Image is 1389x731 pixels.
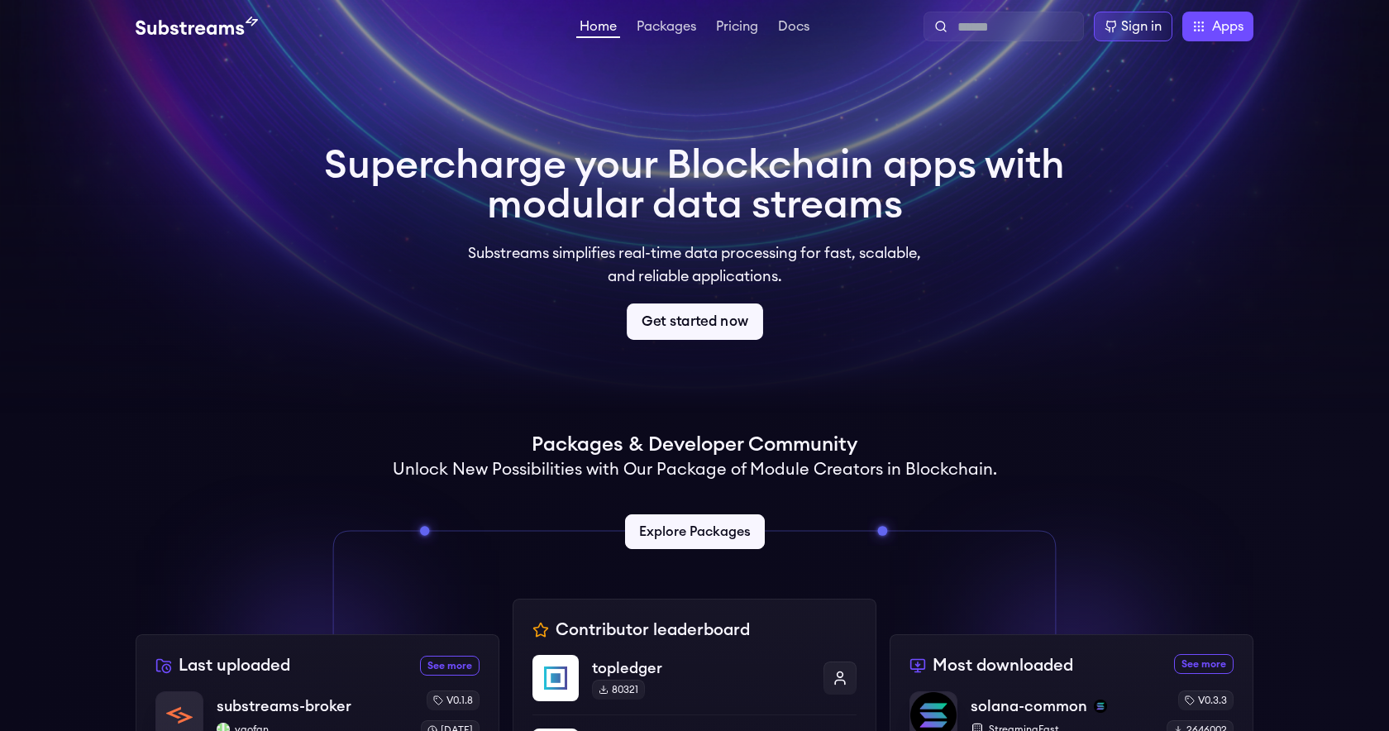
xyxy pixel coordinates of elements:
img: solana [1094,700,1107,713]
p: solana-common [971,695,1087,718]
div: Sign in [1121,17,1162,36]
p: topledger [592,657,810,680]
h2: Unlock New Possibilities with Our Package of Module Creators in Blockchain. [393,458,997,481]
img: topledger [532,655,579,701]
a: Docs [775,20,813,36]
img: Substream's logo [136,17,258,36]
a: Pricing [713,20,761,36]
h1: Packages & Developer Community [532,432,857,458]
a: topledgertopledger80321 [532,655,857,714]
div: v0.3.3 [1178,690,1234,710]
h1: Supercharge your Blockchain apps with modular data streams [324,146,1065,225]
a: See more most downloaded packages [1174,654,1234,674]
p: substreams-broker [217,695,351,718]
a: See more recently uploaded packages [420,656,480,676]
a: Home [576,20,620,38]
span: Apps [1212,17,1243,36]
a: Explore Packages [625,514,765,549]
p: Substreams simplifies real-time data processing for fast, scalable, and reliable applications. [456,241,933,288]
a: Sign in [1094,12,1172,41]
div: 80321 [592,680,645,700]
div: v0.1.8 [427,690,480,710]
a: Get started now [627,303,763,340]
a: Packages [633,20,699,36]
